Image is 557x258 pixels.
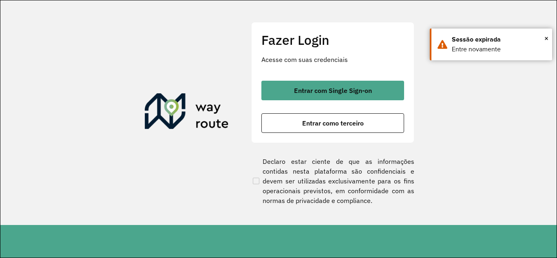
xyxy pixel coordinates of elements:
[294,87,372,94] span: Entrar com Single Sign-on
[145,93,229,132] img: Roteirizador AmbevTech
[261,113,404,133] button: button
[452,44,546,54] div: Entre novamente
[544,32,548,44] span: ×
[544,32,548,44] button: Close
[302,120,364,126] span: Entrar como terceiro
[261,55,404,64] p: Acesse com suas credenciais
[452,35,546,44] div: Sessão expirada
[251,157,414,205] label: Declaro estar ciente de que as informações contidas nesta plataforma são confidenciais e devem se...
[261,81,404,100] button: button
[261,32,404,48] h2: Fazer Login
